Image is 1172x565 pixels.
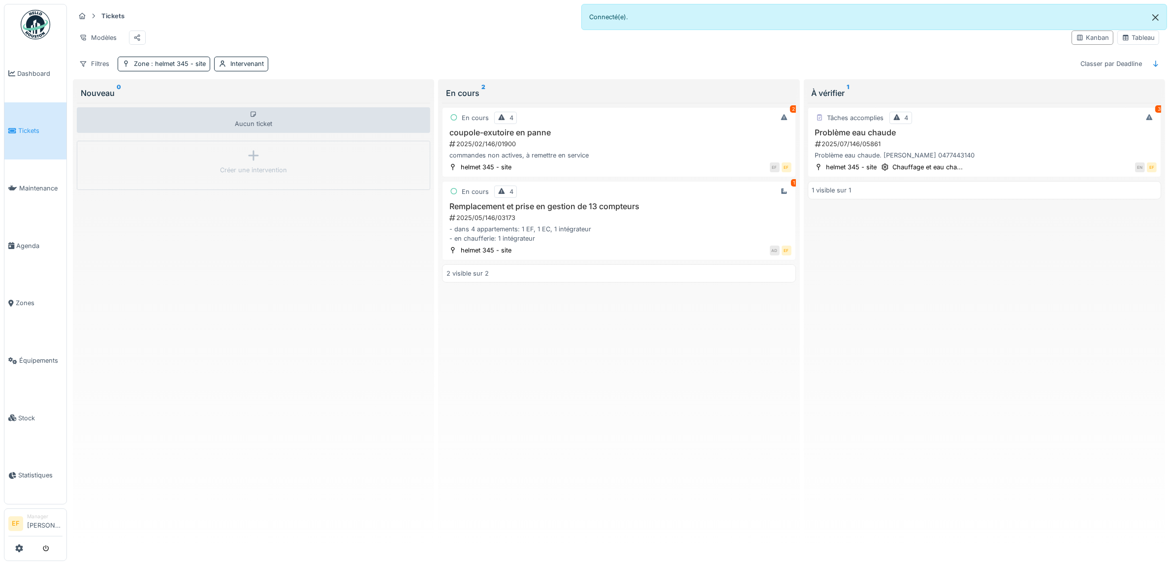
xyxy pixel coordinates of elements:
div: EF [1147,162,1157,172]
div: Connecté(e). [581,4,1168,30]
div: Aucun ticket [77,107,430,133]
div: Chauffage et eau cha... [893,162,963,172]
div: Créer une intervention [220,165,287,175]
div: 2025/07/146/05861 [814,139,1157,149]
div: helmet 345 - site [461,246,511,255]
div: 4 [509,113,513,123]
div: 2025/05/146/03173 [448,213,791,222]
h3: Problème eau chaude [812,128,1157,137]
div: helmet 345 - site [461,162,511,172]
div: helmet 345 - site [826,162,877,172]
div: À vérifier [812,87,1157,99]
div: EN [1135,162,1145,172]
span: Agenda [16,241,63,251]
a: EF Manager[PERSON_NAME] [8,513,63,536]
div: Kanban [1076,33,1109,42]
div: 2025/02/146/01900 [448,139,791,149]
li: [PERSON_NAME] [27,513,63,534]
div: EF [782,162,792,172]
div: Tableau [1122,33,1155,42]
div: En cours [462,187,489,196]
div: Manager [27,513,63,520]
div: 4 [905,113,909,123]
span: Tickets [18,126,63,135]
span: Stock [18,413,63,423]
div: Zone [134,59,206,68]
a: Zones [4,275,66,332]
a: Dashboard [4,45,66,102]
div: 2 [790,105,798,113]
div: 1 visible sur 1 [812,186,852,195]
h3: Remplacement et prise en gestion de 13 compteurs [446,202,791,211]
div: 1 [791,179,798,187]
div: AD [770,246,780,255]
sup: 2 [481,87,485,99]
span: Statistiques [18,471,63,480]
span: Maintenance [19,184,63,193]
sup: 1 [847,87,850,99]
div: 2 visible sur 2 [446,269,489,278]
a: Équipements [4,332,66,389]
sup: 0 [117,87,121,99]
div: Intervenant [230,59,264,68]
h3: coupole-exutoire en panne [446,128,791,137]
strong: Tickets [97,11,128,21]
div: Tâches accomplies [827,113,884,123]
div: 4 [509,187,513,196]
a: Maintenance [4,159,66,217]
a: Statistiques [4,447,66,504]
span: Équipements [19,356,63,365]
div: Nouveau [81,87,426,99]
a: Tickets [4,102,66,160]
div: En cours [462,113,489,123]
span: Dashboard [17,69,63,78]
div: Classer par Deadline [1076,57,1146,71]
span: : helmet 345 - site [149,60,206,67]
div: EF [782,246,792,255]
span: Zones [16,298,63,308]
div: - dans 4 appartements: 1 EF, 1 EC, 1 intégrateur - en chaufferie: 1 intégrateur [446,224,791,243]
div: En cours [446,87,792,99]
a: Agenda [4,217,66,275]
a: Stock [4,389,66,447]
button: Close [1144,4,1167,31]
div: 3 [1155,105,1163,113]
div: EF [770,162,780,172]
li: EF [8,516,23,531]
div: Modèles [75,31,121,45]
img: Badge_color-CXgf-gQk.svg [21,10,50,39]
div: Filtres [75,57,114,71]
div: Problème eau chaude. [PERSON_NAME] 0477443140 [812,151,1157,160]
div: commandes non actives, à remettre en service [446,151,791,160]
